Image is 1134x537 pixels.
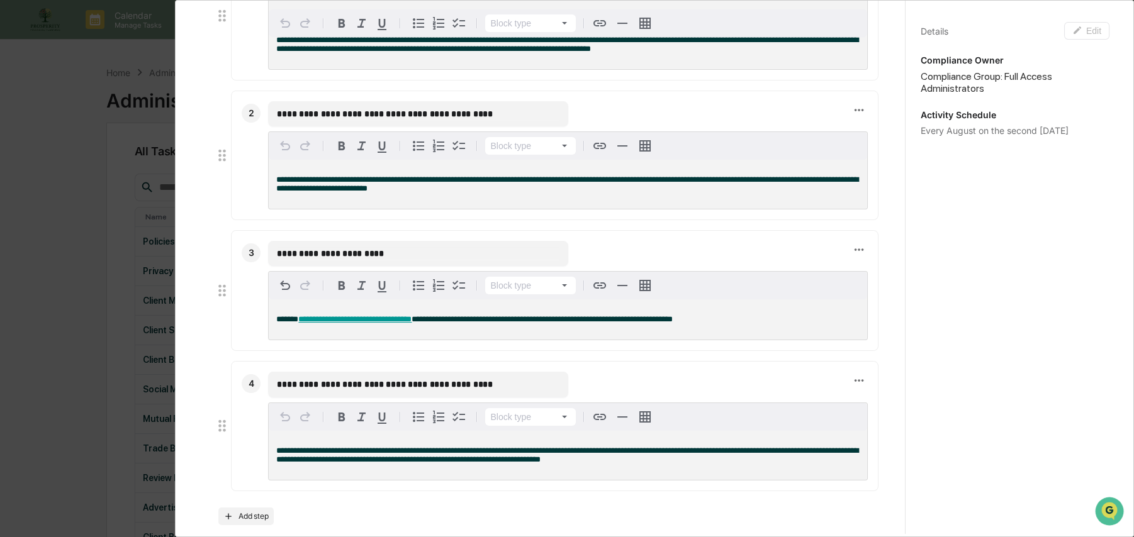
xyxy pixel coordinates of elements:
[485,277,576,294] button: Block type
[43,96,206,109] div: Start new chat
[33,57,208,70] input: Clear
[104,158,156,171] span: Attestations
[921,26,948,36] div: Details
[25,182,79,195] span: Data Lookup
[332,136,352,156] button: Bold
[921,70,1109,94] div: Compliance Group: Full Access Administrators
[372,275,392,296] button: Underline
[242,243,261,262] div: 3
[1094,495,1128,529] iframe: Open customer support
[89,213,152,223] a: Powered byPylon
[352,275,372,296] button: Italic
[921,109,1109,120] p: Activity Schedule
[25,158,81,171] span: Preclearance
[8,153,86,176] a: 🖐️Preclearance
[485,408,576,426] button: Block type
[13,96,35,119] img: 1746055101610-c473b297-6a78-478c-a979-82029cc54cd1
[921,55,1109,65] p: Compliance Owner
[921,125,1109,136] div: Every August on the second [DATE]
[242,104,261,123] div: 2
[352,407,372,427] button: Italic
[13,184,23,194] div: 🔎
[13,26,229,47] p: How can we help?
[13,160,23,170] div: 🖐️
[275,275,295,296] button: Undo Ctrl+Z
[86,153,161,176] a: 🗄️Attestations
[332,13,352,33] button: Bold
[372,136,392,156] button: Underline
[91,160,101,170] div: 🗄️
[8,177,84,200] a: 🔎Data Lookup
[218,507,273,525] button: Add step
[43,109,159,119] div: We're available if you need us!
[214,100,229,115] button: Start new chat
[242,374,261,393] div: 4
[332,407,352,427] button: Bold
[125,213,152,223] span: Pylon
[372,407,392,427] button: Underline
[1064,22,1109,40] button: Edit
[485,14,576,32] button: Block type
[352,13,372,33] button: Italic
[352,136,372,156] button: Italic
[372,13,392,33] button: Underline
[485,137,576,155] button: Block type
[332,275,352,296] button: Bold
